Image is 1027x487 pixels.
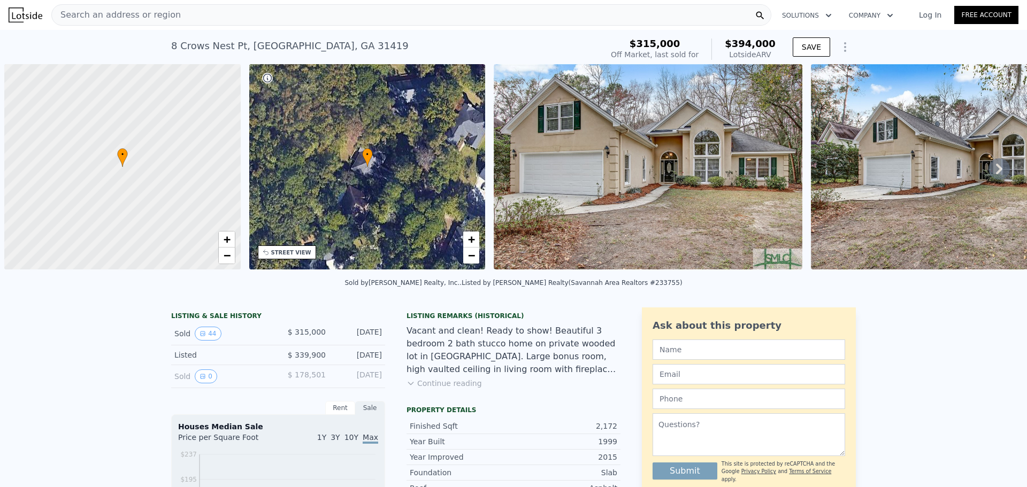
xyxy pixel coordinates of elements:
div: • [362,148,373,167]
input: Phone [653,389,845,409]
div: 2015 [513,452,617,462]
div: Property details [407,406,620,414]
div: Vacant and clean! Ready to show! Beautiful 3 bedroom 2 bath stucco home on private wooded lot in ... [407,324,620,376]
tspan: $237 [180,451,197,458]
span: Search an address or region [52,9,181,21]
span: $315,000 [630,38,680,49]
div: Houses Median Sale [178,421,378,432]
div: Listing Remarks (Historical) [407,312,620,320]
div: [DATE] [334,369,382,383]
span: 1Y [317,433,326,442]
span: • [362,150,373,159]
span: 3Y [331,433,340,442]
div: Foundation [410,467,513,478]
div: Year Built [410,436,513,447]
a: Log In [906,10,954,20]
button: View historical data [195,369,217,383]
button: View historical data [195,327,221,341]
input: Email [653,364,845,384]
div: Sold [174,327,270,341]
div: STREET VIEW [271,249,311,257]
div: [DATE] [334,350,382,360]
span: • [117,150,128,159]
span: − [223,249,230,262]
div: 1999 [513,436,617,447]
div: This site is protected by reCAPTCHA and the Google and apply. [722,460,845,483]
span: $ 178,501 [288,370,326,379]
span: $ 315,000 [288,328,326,336]
div: Year Improved [410,452,513,462]
div: Sold [174,369,270,383]
div: LISTING & SALE HISTORY [171,312,385,322]
a: Zoom out [463,248,479,264]
span: $ 339,900 [288,351,326,359]
tspan: $195 [180,476,197,483]
div: Sold by [PERSON_NAME] Realty, Inc. . [344,279,462,287]
a: Zoom in [463,231,479,248]
a: Privacy Policy [741,468,776,474]
button: Company [840,6,902,25]
div: Sale [355,401,385,415]
div: 8 Crows Nest Pt , [GEOGRAPHIC_DATA] , GA 31419 [171,38,409,53]
span: + [468,233,475,246]
img: Sale: 10472782 Parcel: 18498577 [494,64,802,269]
span: + [223,233,230,246]
div: Listed [174,350,270,360]
div: [DATE] [334,327,382,341]
div: Finished Sqft [410,421,513,431]
a: Zoom out [219,248,235,264]
img: Lotside [9,7,42,22]
a: Free Account [954,6,1018,24]
button: Submit [653,462,717,480]
span: $394,000 [725,38,776,49]
div: 2,172 [513,421,617,431]
div: Price per Square Foot [178,432,278,449]
span: − [468,249,475,262]
div: Lotside ARV [725,49,776,60]
div: Ask about this property [653,318,845,333]
div: Slab [513,467,617,478]
div: • [117,148,128,167]
span: Max [363,433,378,444]
a: Zoom in [219,231,235,248]
button: Show Options [834,36,856,58]
button: SAVE [793,37,830,57]
a: Terms of Service [789,468,831,474]
div: Listed by [PERSON_NAME] Realty (Savannah Area Realtors #233755) [462,279,682,287]
input: Name [653,339,845,360]
div: Rent [325,401,355,415]
button: Solutions [773,6,840,25]
div: Off Market, last sold for [611,49,699,60]
span: 10Y [344,433,358,442]
button: Continue reading [407,378,482,389]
